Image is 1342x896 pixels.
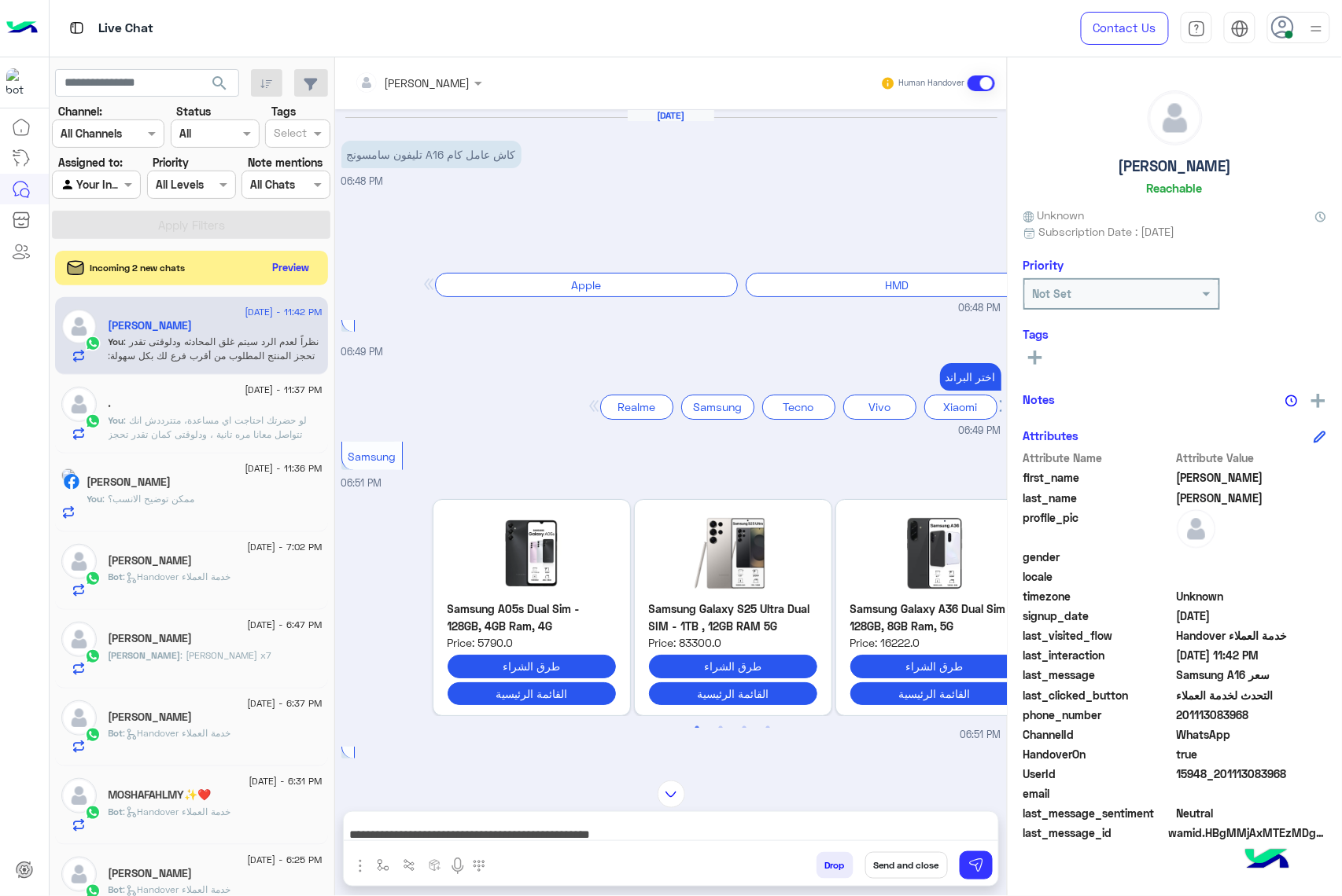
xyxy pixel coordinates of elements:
button: Send and close [865,852,948,879]
button: القائمة الرئيسية [850,682,1019,705]
span: متاح شاومي x7 [181,649,272,661]
span: [DATE] - 6:25 PM [247,853,322,867]
span: الليثي [1177,490,1327,506]
img: WhatsApp [85,727,101,743]
span: timezone [1023,588,1174,604]
span: ChannelId [1023,726,1174,743]
span: null [1177,568,1327,585]
img: defaultAdmin.png [1177,509,1216,549]
div: Realme [600,395,673,419]
span: last_visited_flow [1023,627,1174,644]
span: 06:48 PM [959,301,1001,316]
h5: MOSHAFAHLMY✨❤️ [109,788,212,802]
button: Apply Filters [52,211,330,239]
img: defaultAdmin.png [1148,91,1202,145]
h5: Marwa GHORAB [109,867,193,880]
img: WhatsApp [85,336,101,351]
span: signup_date [1023,608,1174,624]
img: defaultAdmin.png [61,700,97,736]
h5: سليمان الطيار [109,632,193,645]
img: send attachment [351,857,370,876]
h6: Attributes [1023,428,1079,442]
span: profile_pic [1023,509,1174,545]
img: create order [429,859,441,872]
img: Logo [6,12,38,45]
button: طرق الشراء [850,655,1019,678]
span: : Handover خدمة العملاء [124,806,231,817]
button: 2 of 2 [713,720,728,736]
div: Tecno [762,395,835,419]
span: You [87,493,103,505]
span: null [1177,549,1327,565]
span: true [1177,746,1327,762]
span: last_message [1023,666,1174,683]
p: 7/9/2025, 6:48 PM [341,141,522,168]
span: Price: 5790.0 [448,634,616,651]
span: Bot [109,883,124,895]
img: notes [1285,395,1298,407]
label: Status [176,103,211,119]
span: نظراً لعدم الرد سيتم غلق المحادثه ودلوقتى تقدر تحجز المنتج المطلوب من أقرب فرع لك بكل سهولة: 1️⃣ ... [109,336,321,461]
span: Handover خدمة العملاء [1177,627,1327,644]
button: القائمة الرئيسية [448,682,616,705]
span: أحمد [1177,469,1327,486]
img: defaultAdmin.png [61,544,97,579]
span: Samsung [348,450,396,463]
button: create order [422,852,448,878]
a: Contact Us [1081,12,1169,45]
span: Unknown [1177,588,1327,604]
img: 1403182699927242 [6,68,35,97]
img: WhatsApp [85,571,101,586]
h6: [DATE] [628,110,714,121]
span: [PERSON_NAME] [109,649,181,661]
span: last_clicked_button [1023,687,1174,703]
img: profile [1307,19,1326,39]
label: Channel: [58,103,102,119]
img: select flow [377,859,389,872]
img: WhatsApp [85,648,101,664]
p: Live Chat [98,18,153,39]
span: [DATE] - 6:37 PM [247,696,322,711]
span: 2 [1177,726,1327,743]
img: A05s128-4.webp [448,514,616,593]
span: 0 [1177,805,1327,821]
span: gender [1023,549,1174,565]
span: Bot [109,727,124,739]
span: ممكن توضيح الانسب؟ [103,493,195,505]
span: 06:51 PM [341,477,382,489]
span: : Handover خدمة العملاء [124,571,231,582]
label: Note mentions [248,154,323,171]
img: S25-Ultra-1Tb.jpg [649,514,817,593]
h6: Notes [1023,392,1056,406]
img: tab [67,18,87,38]
span: last_name [1023,490,1174,506]
label: Tags [271,103,296,119]
span: : Handover خدمة العملاء [124,727,231,739]
span: search [210,74,229,93]
h6: Tags [1023,327,1326,341]
img: make a call [473,860,485,872]
button: 4 of 2 [760,720,776,736]
span: Subscription Date : [DATE] [1039,223,1175,240]
a: tab [1181,12,1212,45]
span: first_name [1023,469,1174,486]
h5: [PERSON_NAME] [1119,157,1232,175]
h5: Omar Khaled [87,476,171,489]
div: Vivo [843,395,916,419]
img: WhatsApp [85,805,101,821]
div: Select [271,124,307,145]
h5: Amr Warda [109,711,193,724]
span: You [109,414,124,426]
span: 201113083968 [1177,707,1327,723]
span: 06:49 PM [959,424,1001,439]
button: Trigger scenario [396,852,422,878]
div: HMD [746,273,1049,297]
div: Apple [435,273,738,297]
button: search [201,69,239,103]
span: 06:51 PM [960,728,1001,743]
span: Incoming 2 new chats [90,261,186,275]
img: Facebook [64,474,79,490]
span: email [1023,785,1174,802]
span: 06:49 PM [341,346,384,358]
img: add [1311,394,1325,408]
